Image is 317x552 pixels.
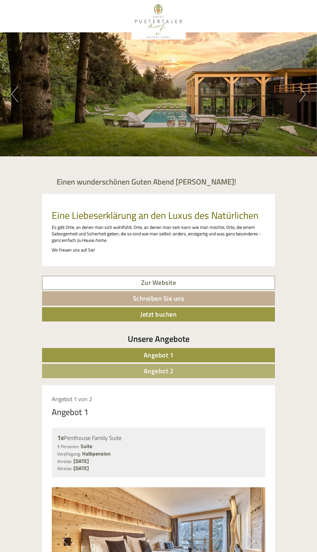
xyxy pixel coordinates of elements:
h1: Einen wunderschönen Guten Abend [PERSON_NAME]! [57,177,236,186]
small: 5 Personen: [57,443,79,450]
span: Angebot 2 [144,366,174,376]
b: [DATE] [73,457,89,465]
p: Es gibt Orte, an denen man sich wohlfühlt. Orte, an denen man sein kann wie man möchte; Orte, die... [52,224,265,243]
button: Previous [11,86,18,102]
div: Penthouse Family Suite [57,433,260,443]
em: home. [95,237,107,243]
a: Jetzt buchen [42,307,275,321]
a: Zur Website [42,276,275,290]
small: Abreise: [57,465,72,472]
button: Next [247,533,254,549]
span: Angebot 1 von 2 [52,395,92,403]
div: Angebot 1 [52,406,89,418]
a: Schreiben Sie uns [42,291,275,306]
small: Verpflegung: [57,451,81,457]
div: Unsere Angebote [42,333,275,345]
span: Eine Liebeserklärung an den Luxus des Natürlichen [52,208,258,223]
button: Previous [63,533,70,549]
b: Halbpension [82,450,111,457]
b: [DATE] [73,464,89,472]
b: 1x [57,433,64,443]
b: Suite [81,442,92,450]
p: Wir freuen uns auf Sie! [52,247,265,253]
small: Anreise: [57,458,72,465]
button: Next [299,86,306,102]
span: Angebot 1 [144,350,174,360]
